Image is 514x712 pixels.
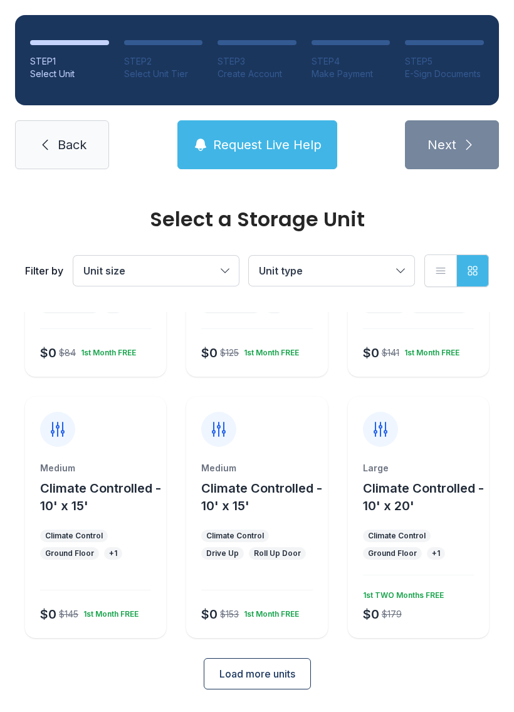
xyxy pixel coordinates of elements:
button: Climate Controlled - 10' x 15' [40,479,161,515]
div: + 1 [109,548,117,558]
span: Next [427,136,456,154]
div: Select a Storage Unit [25,209,489,229]
div: STEP 2 [124,55,203,68]
div: 1st Month FREE [239,343,299,358]
div: 1st TWO Months FREE [358,585,444,600]
button: Unit type [249,256,414,286]
div: Make Payment [312,68,391,80]
div: Select Unit Tier [124,68,203,80]
div: Filter by [25,263,63,278]
div: $0 [40,344,56,362]
span: Unit type [259,264,303,277]
button: Climate Controlled - 10' x 15' [201,479,322,515]
div: Select Unit [30,68,109,80]
div: Large [363,462,474,474]
div: $145 [59,608,78,620]
div: E-Sign Documents [405,68,484,80]
div: Ground Floor [45,548,94,558]
div: Medium [201,462,312,474]
span: Request Live Help [213,136,322,154]
span: Back [58,136,87,154]
div: Roll Up Door [254,548,301,558]
div: Ground Floor [368,548,417,558]
div: 1st Month FREE [78,604,139,619]
div: $153 [220,608,239,620]
div: $84 [59,347,76,359]
div: STEP 4 [312,55,391,68]
div: STEP 1 [30,55,109,68]
button: Unit size [73,256,239,286]
div: Medium [40,462,151,474]
div: 1st Month FREE [76,343,136,358]
div: Drive Up [206,548,239,558]
div: $141 [382,347,399,359]
div: $0 [201,344,218,362]
div: + 1 [432,548,440,558]
div: Create Account [218,68,296,80]
div: $125 [220,347,239,359]
div: 1st Month FREE [399,343,459,358]
span: Climate Controlled - 10' x 15' [201,481,322,513]
div: STEP 3 [218,55,296,68]
div: $179 [382,608,402,620]
span: Climate Controlled - 10' x 15' [40,481,161,513]
div: Climate Control [45,531,103,541]
div: $0 [363,344,379,362]
div: STEP 5 [405,55,484,68]
span: Load more units [219,666,295,681]
div: $0 [201,605,218,623]
div: 1st Month FREE [239,604,299,619]
div: Climate Control [206,531,264,541]
span: Unit size [83,264,125,277]
div: $0 [40,605,56,623]
div: Climate Control [368,531,426,541]
span: Climate Controlled - 10' x 20' [363,481,484,513]
div: $0 [363,605,379,623]
button: Climate Controlled - 10' x 20' [363,479,484,515]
